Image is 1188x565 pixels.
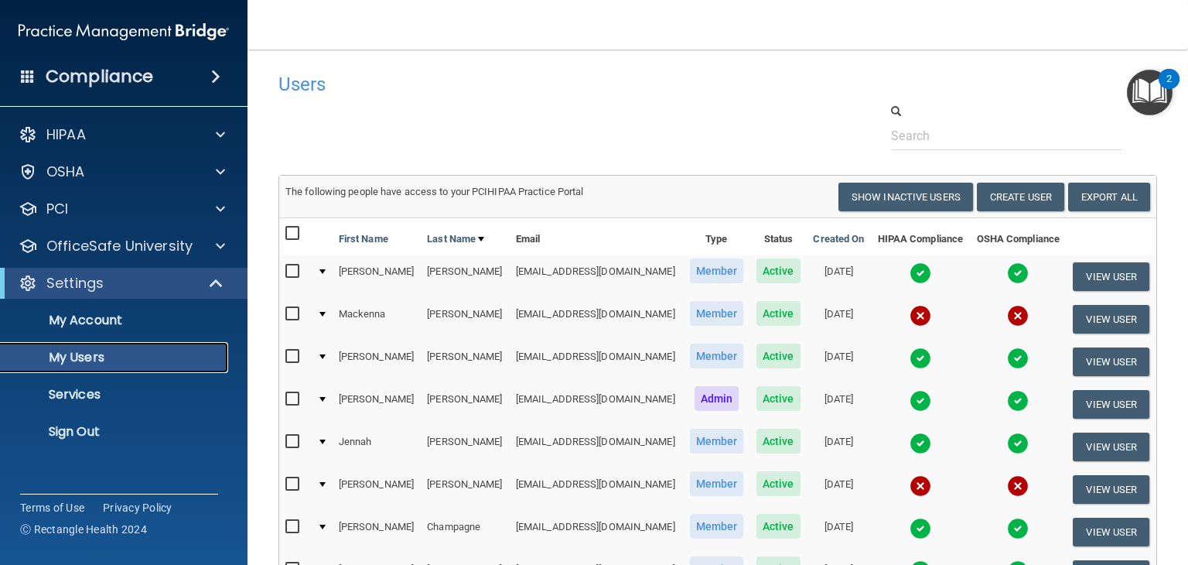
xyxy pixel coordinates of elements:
img: tick.e7d51cea.svg [1007,390,1029,412]
td: [PERSON_NAME] [333,383,422,426]
td: [PERSON_NAME] [421,426,510,468]
a: Settings [19,274,224,293]
img: cross.ca9f0e7f.svg [910,305,931,327]
span: Active [756,471,801,496]
span: Member [690,471,744,496]
p: HIPAA [46,125,86,144]
span: Active [756,386,801,411]
button: View User [1073,262,1149,291]
a: Created On [813,230,864,248]
a: PCI [19,200,225,218]
a: Terms of Use [20,500,84,515]
span: Active [756,344,801,368]
td: [DATE] [807,255,871,298]
img: tick.e7d51cea.svg [910,390,931,412]
th: Type [683,218,750,255]
button: Open Resource Center, 2 new notifications [1127,70,1173,115]
p: Services [10,387,221,402]
span: Member [690,259,744,283]
button: View User [1073,518,1149,546]
h4: Users [278,74,781,94]
img: tick.e7d51cea.svg [1007,262,1029,284]
div: 2 [1166,79,1172,99]
button: View User [1073,390,1149,419]
td: [EMAIL_ADDRESS][DOMAIN_NAME] [510,511,683,553]
td: [PERSON_NAME] [421,468,510,511]
a: Last Name [427,230,484,248]
img: cross.ca9f0e7f.svg [910,475,931,497]
span: Ⓒ Rectangle Health 2024 [20,522,147,537]
p: OSHA [46,163,85,181]
span: Member [690,514,744,539]
td: [DATE] [807,468,871,511]
a: OfficeSafe University [19,237,225,255]
p: My Account [10,313,221,328]
button: View User [1073,433,1149,461]
td: [DATE] [807,298,871,341]
a: OSHA [19,163,225,181]
p: PCI [46,200,68,218]
h4: Compliance [46,66,153,87]
button: Show Inactive Users [838,183,973,211]
th: HIPAA Compliance [871,218,970,255]
span: Active [756,259,801,283]
a: Privacy Policy [103,500,172,515]
a: HIPAA [19,125,225,144]
button: View User [1073,348,1149,376]
td: [PERSON_NAME] [333,468,422,511]
td: [PERSON_NAME] [333,255,422,298]
th: Status [750,218,807,255]
img: tick.e7d51cea.svg [910,518,931,539]
td: [EMAIL_ADDRESS][DOMAIN_NAME] [510,255,683,298]
img: tick.e7d51cea.svg [910,262,931,284]
p: Settings [46,274,104,293]
iframe: Drift Widget Chat Controller [921,464,1169,525]
td: [EMAIL_ADDRESS][DOMAIN_NAME] [510,383,683,426]
td: [DATE] [807,426,871,468]
th: Email [510,218,683,255]
button: Create User [977,183,1064,211]
td: [PERSON_NAME] [333,511,422,553]
span: Member [690,344,744,368]
td: [EMAIL_ADDRESS][DOMAIN_NAME] [510,341,683,383]
th: OSHA Compliance [970,218,1067,255]
img: tick.e7d51cea.svg [910,433,931,454]
td: [PERSON_NAME] [333,341,422,383]
span: The following people have access to your PCIHIPAA Practice Portal [285,186,584,197]
td: [PERSON_NAME] [421,255,510,298]
td: Champagne [421,511,510,553]
span: Active [756,514,801,539]
td: [DATE] [807,511,871,553]
td: [EMAIL_ADDRESS][DOMAIN_NAME] [510,426,683,468]
span: Active [756,301,801,326]
p: Sign Out [10,424,221,440]
img: tick.e7d51cea.svg [910,348,931,369]
span: Member [690,429,744,454]
span: Active [756,429,801,454]
img: PMB logo [19,16,229,47]
img: tick.e7d51cea.svg [1007,348,1029,369]
td: [EMAIL_ADDRESS][DOMAIN_NAME] [510,468,683,511]
td: Jennah [333,426,422,468]
td: [PERSON_NAME] [421,298,510,341]
img: tick.e7d51cea.svg [1007,433,1029,454]
td: [EMAIL_ADDRESS][DOMAIN_NAME] [510,298,683,341]
p: OfficeSafe University [46,237,193,255]
td: Mackenna [333,298,422,341]
span: Admin [695,386,739,411]
span: Member [690,301,744,326]
td: [DATE] [807,383,871,426]
img: tick.e7d51cea.svg [1007,518,1029,539]
img: cross.ca9f0e7f.svg [1007,305,1029,327]
button: View User [1073,305,1149,334]
p: My Users [10,350,221,365]
td: [DATE] [807,341,871,383]
td: [PERSON_NAME] [421,383,510,426]
a: Export All [1068,183,1150,211]
td: [PERSON_NAME] [421,341,510,383]
a: First Name [339,230,388,248]
input: Search [891,122,1122,150]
